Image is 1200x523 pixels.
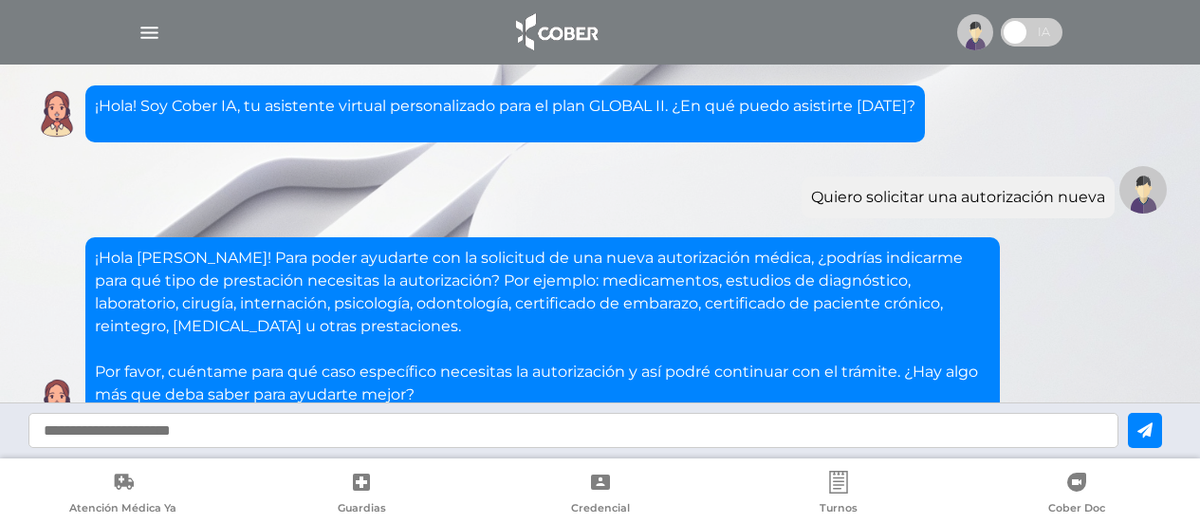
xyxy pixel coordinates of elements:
[811,186,1105,209] div: Quiero solicitar una autorización nueva
[1119,166,1167,214] img: Tu imagen
[958,471,1196,519] a: Cober Doc
[138,21,161,45] img: Cober_menu-lines-white.svg
[33,90,81,138] img: Cober IA
[481,471,719,519] a: Credencial
[571,501,630,518] span: Credencial
[1048,501,1105,518] span: Cober Doc
[820,501,858,518] span: Turnos
[957,14,993,50] img: profile-placeholder.svg
[242,471,480,519] a: Guardias
[719,471,957,519] a: Turnos
[33,379,81,426] img: Cober IA
[95,95,915,118] p: ¡Hola! Soy Cober IA, tu asistente virtual personalizado para el plan GLOBAL II. ¿En qué puedo asi...
[95,247,990,406] p: ¡Hola [PERSON_NAME]! Para poder ayudarte con la solicitud de una nueva autorización médica, ¿podr...
[4,471,242,519] a: Atención Médica Ya
[69,501,176,518] span: Atención Médica Ya
[338,501,386,518] span: Guardias
[506,9,605,55] img: logo_cober_home-white.png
